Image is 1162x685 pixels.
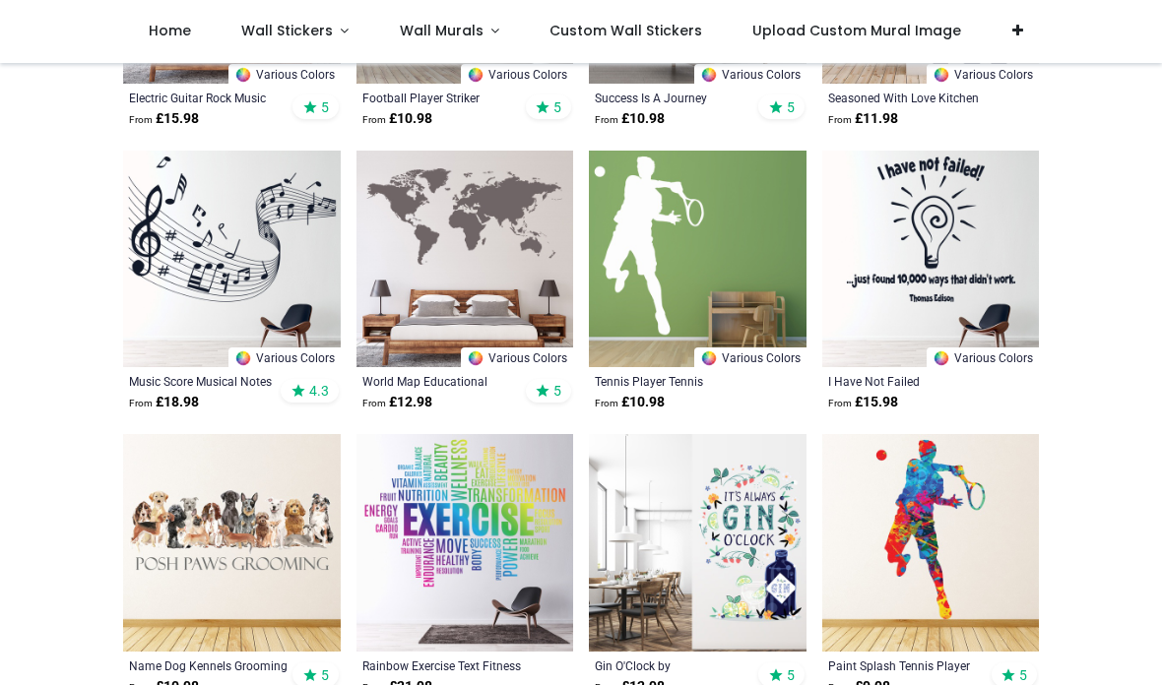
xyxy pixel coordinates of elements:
span: Home [149,21,191,40]
span: 5 [553,382,561,400]
span: 5 [1019,666,1027,684]
img: Color Wheel [467,349,484,367]
img: Color Wheel [700,349,718,367]
span: From [362,398,386,408]
a: Paint Splash Tennis Player [828,657,993,673]
a: World Map Educational [362,373,527,389]
span: From [828,398,852,408]
a: Gin O'Clock by [PERSON_NAME] [595,657,759,673]
strong: £ 15.98 [129,109,199,129]
a: Success Is A Journey Inspirational Quote [595,90,759,105]
span: 4.3 [309,382,329,400]
span: Upload Custom Mural Image [752,21,961,40]
a: Various Colors [694,347,807,367]
a: Electric Guitar Rock Music [129,90,293,105]
span: From [362,114,386,125]
span: From [129,114,153,125]
span: 5 [787,98,795,116]
img: I Have Not Failed Thomas Edison Quote Wall Sticker [822,151,1040,368]
a: Various Colors [228,347,341,367]
span: Custom Wall Stickers [549,21,702,40]
a: Various Colors [461,347,573,367]
a: Name Dog Kennels Grooming [129,657,293,673]
a: Various Colors [461,64,573,84]
span: 5 [321,98,329,116]
strong: £ 10.98 [362,109,432,129]
img: Color Wheel [234,349,252,367]
a: Football Player Striker [362,90,527,105]
a: Various Colors [927,347,1039,367]
img: Color Wheel [933,349,950,367]
strong: £ 12.98 [362,393,432,412]
a: Various Colors [927,64,1039,84]
span: 5 [787,666,795,684]
img: Tennis Player Tennis Wall Sticker [589,151,807,368]
img: Color Wheel [467,66,484,84]
strong: £ 18.98 [129,393,199,412]
span: From [595,114,618,125]
a: Tennis Player Tennis [595,373,759,389]
strong: £ 15.98 [828,393,898,412]
img: Color Wheel [234,66,252,84]
img: Music Score Musical Notes Wall Sticker [123,151,341,368]
a: I Have Not Failed [PERSON_NAME] Quote [828,373,993,389]
a: Various Colors [228,64,341,84]
strong: £ 11.98 [828,109,898,129]
span: Wall Stickers [241,21,333,40]
img: Rainbow Exercise Text Fitness Gym Wall Sticker [356,434,574,652]
img: Color Wheel [700,66,718,84]
span: 5 [553,98,561,116]
strong: £ 10.98 [595,109,665,129]
a: Rainbow Exercise Text Fitness Gym [362,657,527,673]
span: From [595,398,618,408]
img: Personalised Name Dog Kennels Grooming Wall Sticker [123,434,341,652]
img: Gin O'Clock Wall Sticker by Angela Spurgeon [589,434,807,652]
a: Seasoned With Love Kitchen Quote [828,90,993,105]
img: Color Wheel [933,66,950,84]
span: From [828,114,852,125]
span: Wall Murals [400,21,484,40]
img: Paint Splash Tennis Player Wall Sticker [822,434,1040,652]
span: 5 [321,666,329,684]
a: Music Score Musical Notes [129,373,293,389]
a: Various Colors [694,64,807,84]
span: From [129,398,153,408]
img: World Map Educational Wall Sticker [356,151,574,368]
strong: £ 10.98 [595,393,665,412]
